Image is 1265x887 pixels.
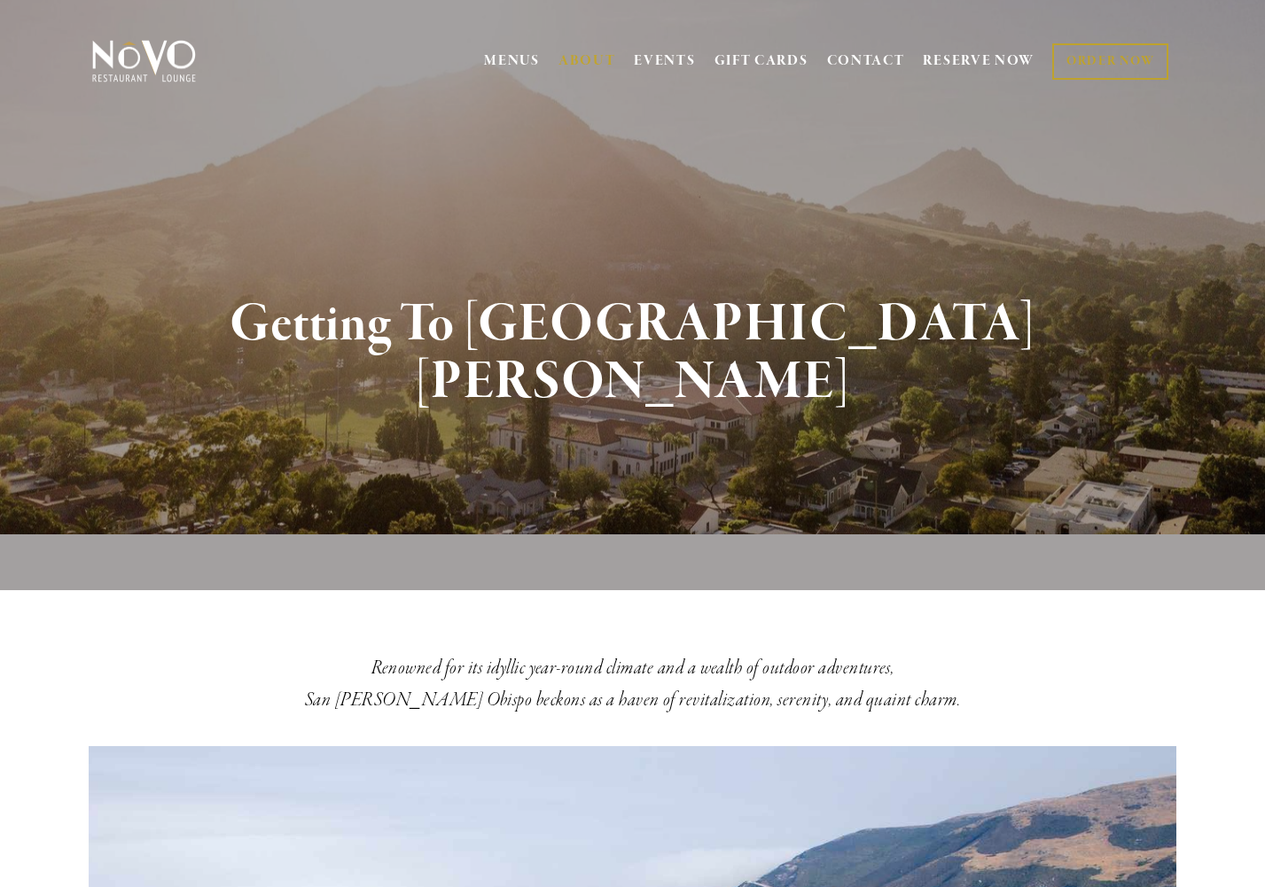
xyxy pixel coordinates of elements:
[558,52,616,70] a: ABOUT
[923,44,1035,78] a: RESERVE NOW
[121,296,1144,411] h1: Getting To [GEOGRAPHIC_DATA][PERSON_NAME]
[1052,43,1168,80] a: ORDER NOW
[89,39,199,83] img: Novo Restaurant &amp; Lounge
[634,52,695,70] a: EVENTS
[827,44,905,78] a: CONTACT
[714,44,808,78] a: GIFT CARDS
[484,52,540,70] a: MENUS
[305,656,960,712] em: Renowned for its idyllic year-round climate and a wealth of outdoor adventures, San [PERSON_NAME]...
